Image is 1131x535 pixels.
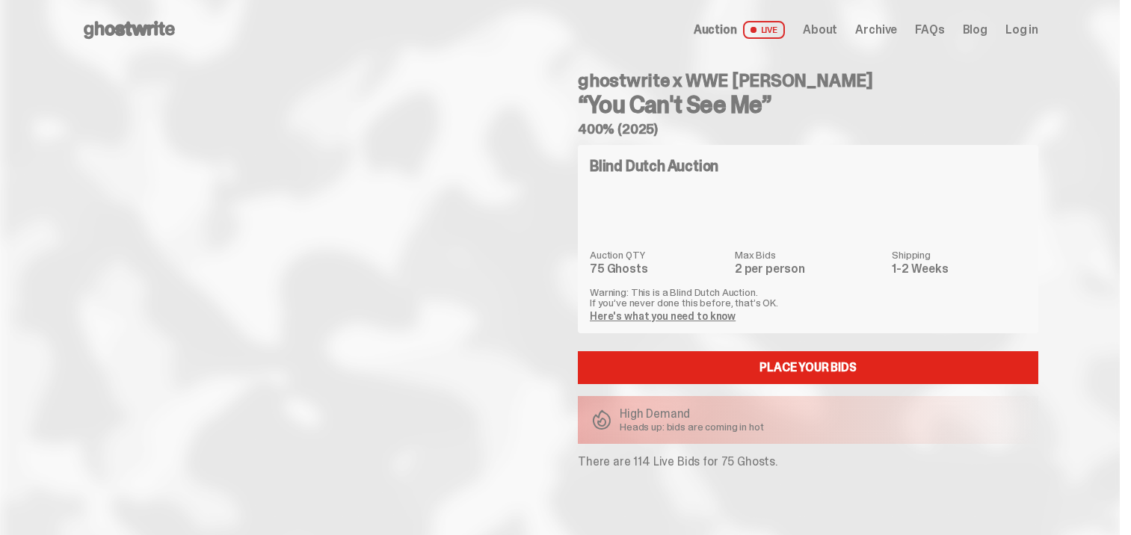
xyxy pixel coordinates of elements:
h4: Blind Dutch Auction [590,158,718,173]
dt: Shipping [892,250,1026,260]
dd: 2 per person [735,263,883,275]
h3: “You Can't See Me” [578,93,1038,117]
p: There are 114 Live Bids for 75 Ghosts. [578,456,1038,468]
a: Here's what you need to know [590,309,736,323]
h5: 400% (2025) [578,123,1038,136]
p: Warning: This is a Blind Dutch Auction. If you’ve never done this before, that’s OK. [590,287,1026,308]
a: Place your Bids [578,351,1038,384]
dd: 75 Ghosts [590,263,726,275]
p: High Demand [620,408,764,420]
a: Archive [855,24,897,36]
h4: ghostwrite x WWE [PERSON_NAME] [578,72,1038,90]
a: Log in [1005,24,1038,36]
a: Blog [963,24,987,36]
a: FAQs [915,24,944,36]
a: About [803,24,837,36]
span: LIVE [743,21,786,39]
dt: Auction QTY [590,250,726,260]
dt: Max Bids [735,250,883,260]
dd: 1-2 Weeks [892,263,1026,275]
p: Heads up: bids are coming in hot [620,421,764,432]
a: Auction LIVE [694,21,785,39]
span: Auction [694,24,737,36]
